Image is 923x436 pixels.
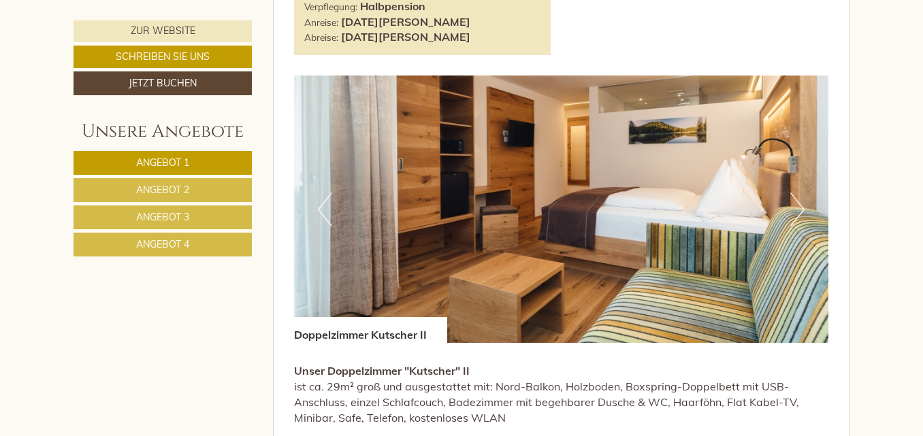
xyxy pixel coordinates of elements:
a: Schreiben Sie uns [74,46,252,68]
img: image [294,76,829,343]
b: [DATE][PERSON_NAME] [341,15,470,29]
span: Angebot 1 [136,156,189,169]
a: Jetzt buchen [74,71,252,95]
div: Unsere Angebote [74,119,252,144]
a: Zur Website [74,20,252,42]
div: Doppelzimmer Kutscher II [294,317,447,343]
span: Angebot 2 [136,184,189,196]
small: Anreise: [304,16,338,28]
small: Verpflegung: [304,1,357,12]
small: Abreise: [304,31,338,43]
strong: Unser Doppelzimmer "Kutscher" II [294,364,470,378]
span: Angebot 3 [136,211,189,223]
p: ist ca. 29m² groß und ausgestattet mit: Nord-Balkon, Holzboden, Boxspring-Doppelbett mit USB-Ansc... [294,363,829,425]
span: Angebot 4 [136,238,189,250]
button: Previous [318,192,332,227]
b: [DATE][PERSON_NAME] [341,30,470,44]
button: Next [790,192,805,227]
